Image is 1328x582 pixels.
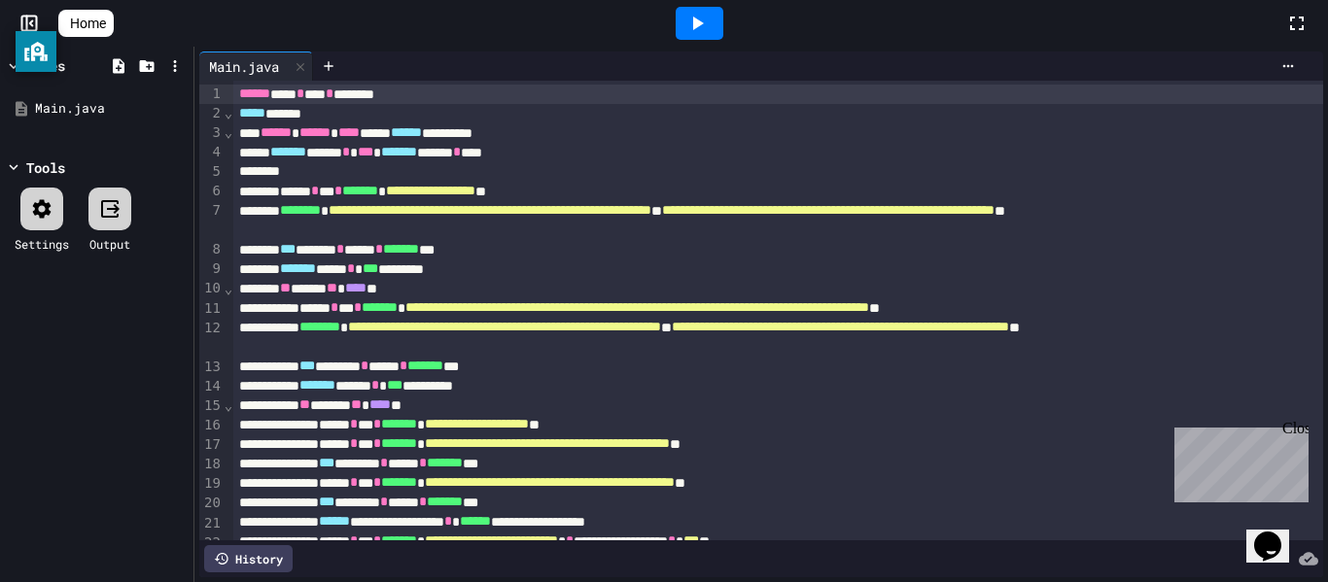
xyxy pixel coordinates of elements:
button: privacy banner [16,31,56,72]
div: Main.java [35,99,187,119]
span: Fold line [224,124,233,140]
iframe: chat widget [1167,420,1309,502]
div: 2 [199,104,224,123]
div: 9 [199,259,224,279]
div: 13 [199,358,224,377]
div: 15 [199,396,224,416]
div: Output [89,235,130,253]
div: 12 [199,319,224,358]
a: Home [58,10,114,37]
div: 16 [199,416,224,435]
div: 18 [199,455,224,474]
div: 1 [199,85,224,104]
div: Main.java [199,56,289,77]
div: 7 [199,201,224,240]
span: Fold line [224,105,233,120]
div: Tools [26,157,65,178]
div: 3 [199,123,224,143]
div: 20 [199,494,224,513]
div: Settings [15,235,69,253]
div: 8 [199,240,224,259]
div: 21 [199,514,224,533]
span: Fold line [224,281,233,296]
div: Chat with us now!Close [8,8,134,123]
iframe: chat widget [1246,504,1309,563]
div: 5 [199,162,224,182]
div: 17 [199,435,224,455]
div: 11 [199,299,224,319]
span: Home [70,14,106,33]
div: History [204,545,293,572]
div: 10 [199,279,224,298]
div: 6 [199,182,224,201]
div: Main.java [199,51,313,81]
div: 22 [199,533,224,553]
span: Fold line [224,397,233,413]
div: 4 [199,143,224,162]
div: 14 [199,377,224,396]
div: 19 [199,474,224,494]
